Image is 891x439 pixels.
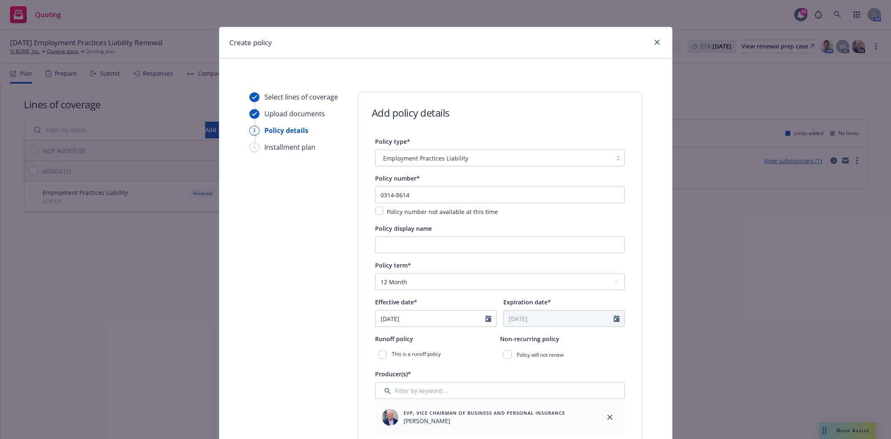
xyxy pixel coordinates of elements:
[614,315,619,322] svg: Calendar
[404,409,565,416] span: EVP, Vice Chairman of Business and Personal Insurance
[380,154,608,163] span: Employment Practices Liability
[375,382,625,399] input: Filter by keyword...
[382,409,399,426] img: employee photo
[387,208,498,216] span: Policy number not available at this time
[404,416,565,425] span: [PERSON_NAME]
[375,225,432,232] span: Policy display name
[652,37,662,47] a: close
[375,261,411,269] span: Policy term*
[375,370,411,378] span: Producer(s)*
[375,138,410,145] span: Policy type*
[605,412,615,422] a: close
[375,174,420,182] span: Policy number*
[500,335,559,343] span: Non-recurring policy
[249,126,259,135] div: 3
[485,315,491,322] svg: Calendar
[503,298,551,306] span: Expiration date*
[264,92,338,102] div: Select lines of coverage
[372,106,449,120] h1: Add policy details
[375,298,417,306] span: Effective date*
[264,125,308,135] div: Policy details
[375,335,413,343] span: Runoff policy
[383,154,468,163] span: Employment Practices Liability
[229,37,272,48] h1: Create policy
[376,311,485,327] input: MM/DD/YYYY
[375,347,500,362] div: This is a runoff policy
[249,143,259,152] div: 4
[264,142,315,152] div: Installment plan
[264,109,325,119] div: Upload documents
[504,311,614,327] input: MM/DD/YYYY
[500,347,625,362] div: Policy will not renew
